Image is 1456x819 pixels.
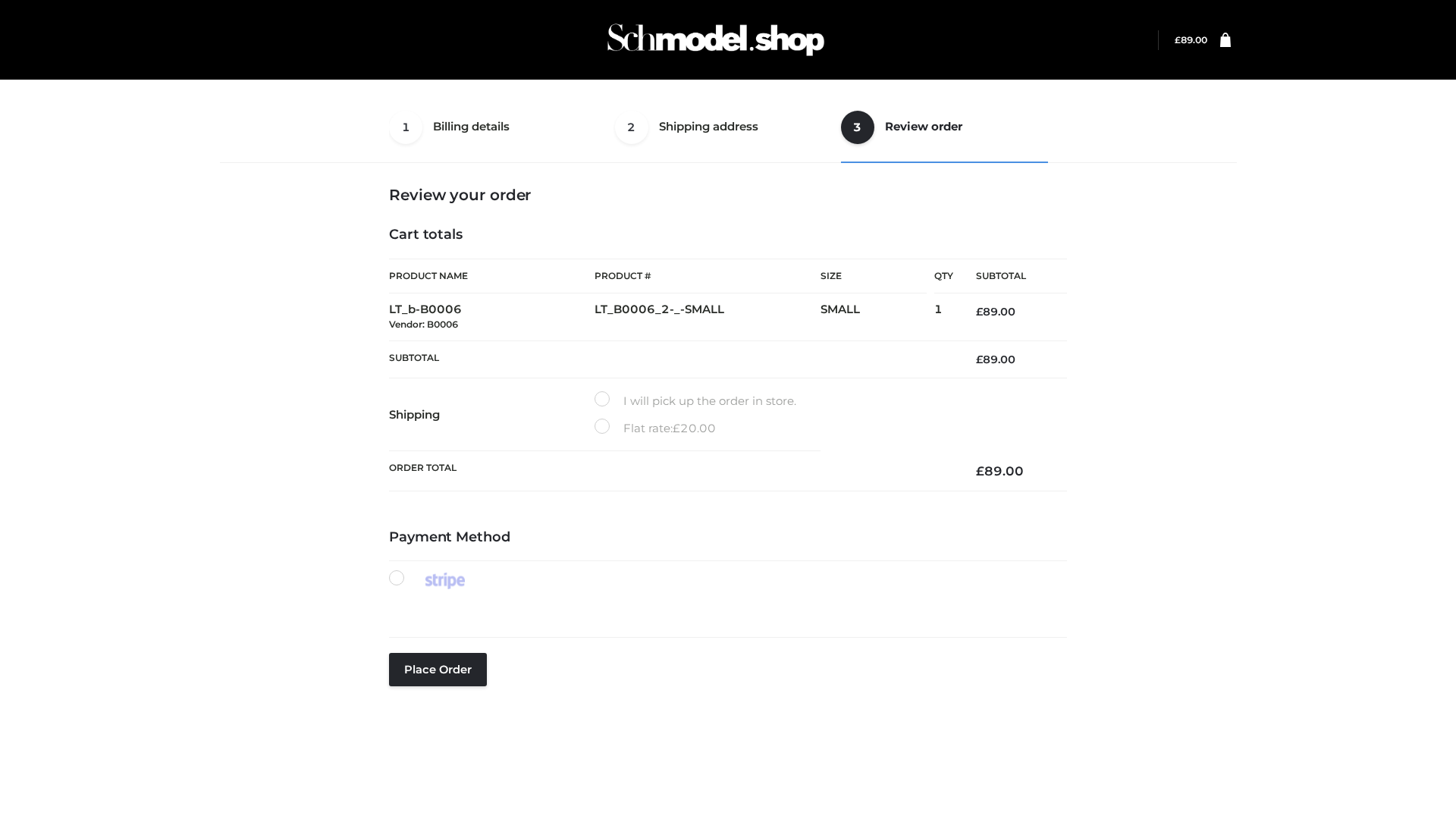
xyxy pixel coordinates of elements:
img: Schmodel Admin 964 [602,10,830,70]
th: Qty [934,259,953,293]
th: Shipping [389,378,595,451]
label: Flat rate: [595,419,716,438]
span: £ [1175,34,1181,45]
bdi: 89.00 [1175,34,1207,45]
th: Product # [595,259,821,293]
bdi: 89.00 [976,305,1015,318]
span: £ [976,353,983,366]
td: SMALL [821,293,934,341]
label: I will pick up the order in store. [595,391,796,411]
th: Product Name [389,259,595,293]
bdi: 89.00 [976,463,1024,479]
th: Order Total [389,451,953,491]
bdi: 89.00 [976,353,1015,366]
button: Place order [389,653,487,686]
h4: Payment Method [389,529,1067,546]
td: LT_B0006_2-_-SMALL [595,293,821,341]
span: £ [976,305,983,318]
span: £ [976,463,984,479]
a: £89.00 [1175,34,1207,45]
th: Size [821,259,927,293]
h4: Cart totals [389,227,1067,243]
th: Subtotal [953,259,1067,293]
small: Vendor: B0006 [389,318,458,330]
bdi: 20.00 [673,421,716,435]
span: £ [673,421,680,435]
td: 1 [934,293,953,341]
td: LT_b-B0006 [389,293,595,341]
th: Subtotal [389,340,953,378]
h3: Review your order [389,186,1067,204]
